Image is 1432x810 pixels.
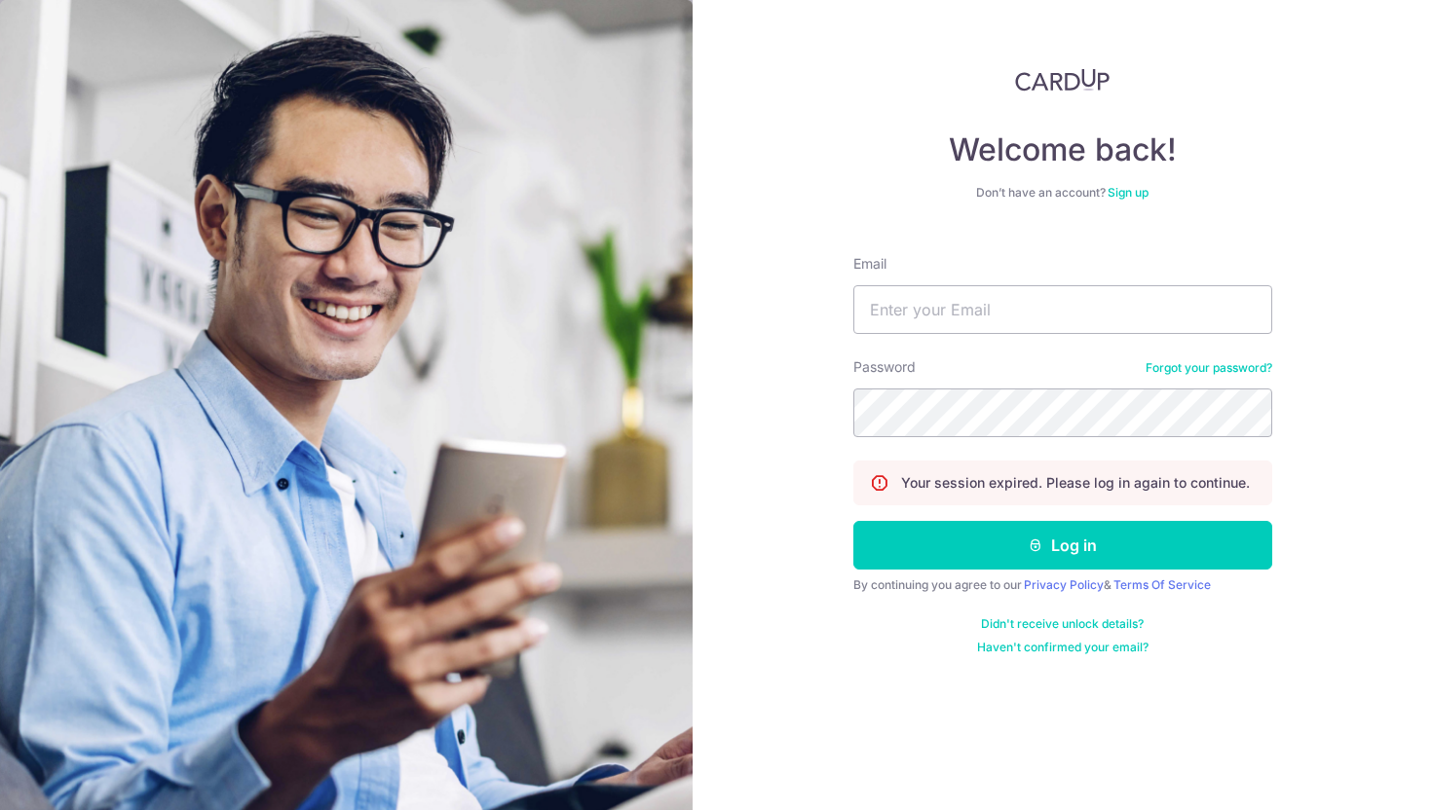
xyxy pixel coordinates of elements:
img: CardUp Logo [1015,68,1111,92]
a: Didn't receive unlock details? [981,616,1144,632]
a: Haven't confirmed your email? [977,640,1149,655]
div: Don’t have an account? [853,185,1272,201]
button: Log in [853,521,1272,570]
label: Password [853,357,916,377]
input: Enter your Email [853,285,1272,334]
h4: Welcome back! [853,130,1272,169]
a: Sign up [1108,185,1149,200]
a: Privacy Policy [1024,577,1104,592]
label: Email [853,254,886,274]
a: Forgot your password? [1146,360,1272,376]
p: Your session expired. Please log in again to continue. [901,473,1250,493]
div: By continuing you agree to our & [853,577,1272,593]
a: Terms Of Service [1113,577,1211,592]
